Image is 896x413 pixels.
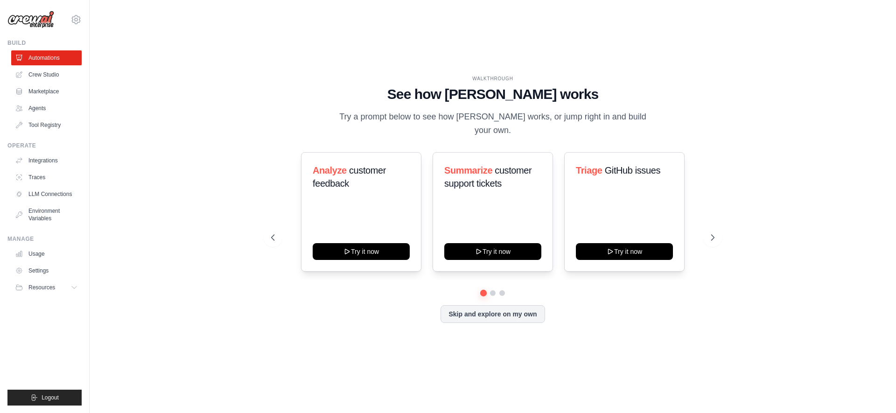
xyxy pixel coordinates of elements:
button: Resources [11,280,82,295]
span: Summarize [444,165,492,175]
div: Manage [7,235,82,243]
a: Tool Registry [11,118,82,133]
a: Automations [11,50,82,65]
div: Operate [7,142,82,149]
span: customer support tickets [444,165,532,189]
a: Usage [11,246,82,261]
a: Integrations [11,153,82,168]
span: GitHub issues [605,165,660,175]
a: Marketplace [11,84,82,99]
div: Build [7,39,82,47]
span: Logout [42,394,59,401]
a: Crew Studio [11,67,82,82]
button: Try it now [444,243,541,260]
p: Try a prompt below to see how [PERSON_NAME] works, or jump right in and build your own. [336,110,650,138]
span: Resources [28,284,55,291]
div: WALKTHROUGH [271,75,714,82]
span: Triage [576,165,602,175]
a: Settings [11,263,82,278]
button: Skip and explore on my own [441,305,545,323]
a: Traces [11,170,82,185]
button: Try it now [576,243,673,260]
button: Try it now [313,243,410,260]
button: Logout [7,390,82,406]
span: customer feedback [313,165,386,189]
img: Logo [7,11,54,28]
a: Environment Variables [11,203,82,226]
a: LLM Connections [11,187,82,202]
span: Analyze [313,165,347,175]
a: Agents [11,101,82,116]
h1: See how [PERSON_NAME] works [271,86,714,103]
